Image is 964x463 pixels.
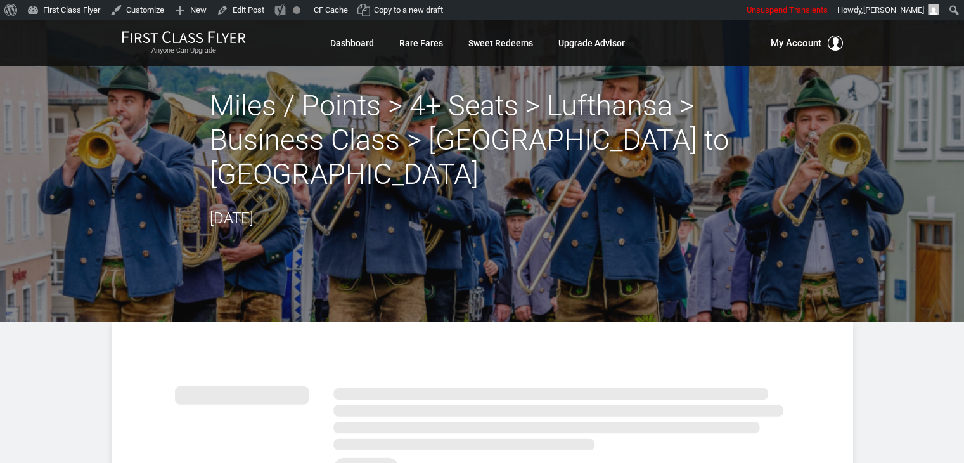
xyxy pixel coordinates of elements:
[122,30,246,44] img: First Class Flyer
[210,89,755,192] h2: Miles / Points > 4+ Seats > Lufthansa > Business Class > [GEOGRAPHIC_DATA] to [GEOGRAPHIC_DATA]
[771,36,821,51] span: My Account
[558,32,625,55] a: Upgrade Advisor
[330,32,374,55] a: Dashboard
[468,32,533,55] a: Sweet Redeems
[771,36,843,51] button: My Account
[399,32,443,55] a: Rare Fares
[210,209,254,227] time: [DATE]
[122,46,246,55] small: Anyone Can Upgrade
[122,30,246,56] a: First Class FlyerAnyone Can Upgrade
[863,5,924,15] span: [PERSON_NAME]
[747,5,828,15] span: Unsuspend Transients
